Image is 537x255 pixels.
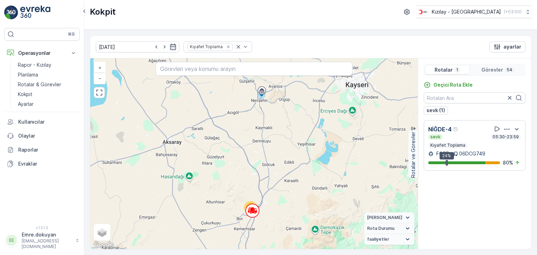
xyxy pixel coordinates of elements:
[18,71,38,78] p: Planlama
[432,8,501,15] p: Kızılay - [GEOGRAPHIC_DATA]
[94,63,105,73] a: Yakınlaştır
[481,66,503,73] p: Görevler
[4,115,80,129] a: Kullanıcılar
[18,91,33,98] p: Kokpit
[4,46,80,60] button: Operasyonlar
[427,107,445,114] p: sevk (1)
[92,240,115,249] a: Bu bölgeyi Google Haritalar'da açın (yeni pencerede açılır)
[364,234,414,245] summary: faaliyetler
[417,6,531,18] button: Kızılay - [GEOGRAPHIC_DATA](+03:00)
[424,81,473,88] a: Geçici Rota Ekle
[417,8,429,16] img: k%C4%B1z%C4%B1lay_D5CCths_t1JZB0k.png
[435,150,450,157] p: FORD
[6,235,17,246] div: EE
[18,160,77,167] p: Evraklar
[15,89,80,99] a: Kokpit
[503,159,513,166] p: 80 %
[22,238,72,249] p: [EMAIL_ADDRESS][DOMAIN_NAME]
[439,152,454,160] div: 24%
[364,212,414,223] summary: [PERSON_NAME]
[15,70,80,80] a: Planlama
[18,146,77,153] p: Raporlar
[18,50,66,57] p: Operasyonlar
[18,81,61,88] p: Rotalar & Görevler
[188,43,224,50] div: Kıyafet Toplama
[22,231,72,238] p: Emre.dokuyan
[18,101,34,108] p: Ayarlar
[90,6,116,17] p: Kokpit
[20,6,50,20] img: logo_light-DOdMpM7g.png
[15,80,80,89] a: Rotalar & Görevler
[504,9,522,15] p: ( +03:00 )
[224,44,232,50] div: Remove Kıyafet Toplama
[430,134,441,140] p: sevk
[156,62,352,76] input: Görevleri veya konumu arayın
[506,67,513,73] p: 54
[18,118,77,125] p: Kullanıcılar
[98,65,101,71] span: +
[4,226,80,230] span: v 1.51.0
[4,129,80,143] a: Olaylar
[424,106,448,115] button: sevk (1)
[434,81,473,88] p: Geçici Rota Ekle
[435,66,453,73] p: Rotalar
[503,43,521,50] p: ayarlar
[92,240,115,249] img: Google
[18,61,51,68] p: Rapor - Kızılay
[18,132,77,139] p: Olaylar
[424,92,525,103] input: Rotaları Ara
[367,236,389,242] span: faaliyetler
[4,157,80,171] a: Evraklar
[456,67,459,73] p: 1
[4,143,80,157] a: Raporlar
[15,60,80,70] a: Rapor - Kızılay
[492,134,520,140] p: 05:30-23:59
[4,231,80,249] button: EEEmre.dokuyan[EMAIL_ADDRESS][DOMAIN_NAME]
[428,125,452,133] p: NİĞDE-4
[68,31,75,37] p: ⌘B
[364,223,414,234] summary: Rota Durumu
[367,226,394,231] span: Rota Durumu
[410,132,417,178] p: Rotalar ve Görevler
[4,6,18,20] img: logo
[367,215,402,220] span: [PERSON_NAME]
[459,150,485,157] p: 06DCG749
[98,75,102,81] span: −
[430,143,466,148] p: Kıyafet Toplama
[94,73,105,83] a: Uzaklaştır
[453,126,459,132] div: Yardım Araç İkonu
[96,41,179,52] input: dd/mm/yyyy
[94,225,110,240] a: Layers
[15,99,80,109] a: Ayarlar
[244,201,258,215] div: 54
[489,41,525,52] button: ayarlar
